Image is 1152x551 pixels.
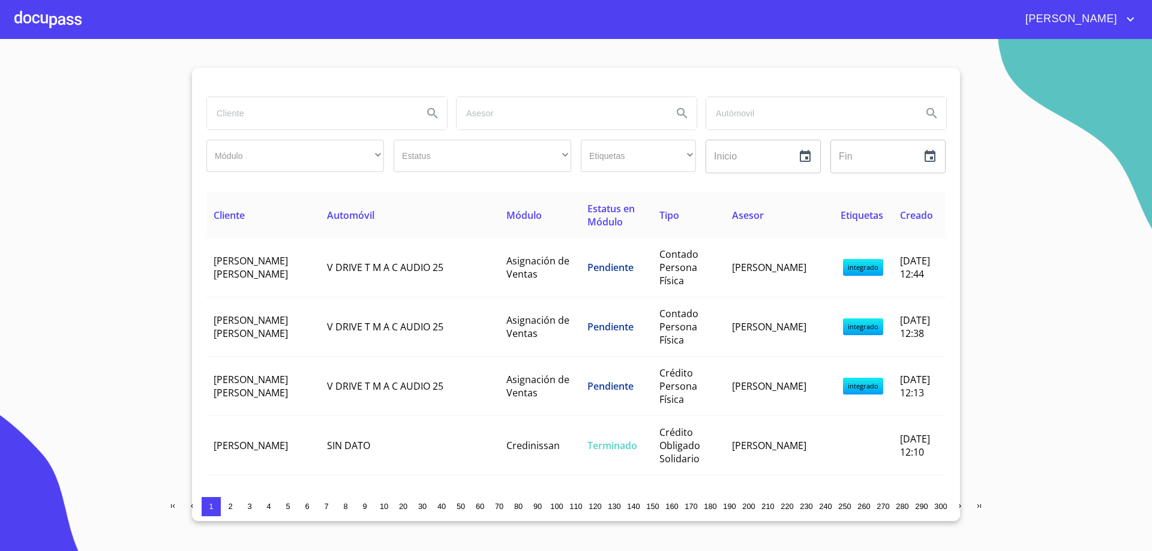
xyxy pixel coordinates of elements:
[800,502,812,511] span: 230
[327,320,443,333] span: V DRIVE T M A C AUDIO 25
[659,248,698,287] span: Contado Persona Física
[214,373,288,399] span: [PERSON_NAME] [PERSON_NAME]
[514,502,523,511] span: 80
[587,261,634,274] span: Pendiente
[305,502,309,511] span: 6
[893,497,912,516] button: 280
[758,497,778,516] button: 210
[797,497,816,516] button: 230
[324,502,328,511] span: 7
[298,497,317,516] button: 6
[723,502,736,511] span: 190
[778,497,797,516] button: 220
[209,502,213,511] span: 1
[380,502,388,511] span: 10
[432,497,451,516] button: 40
[900,373,930,399] span: [DATE] 12:13
[685,502,697,511] span: 170
[665,502,678,511] span: 160
[841,209,883,222] span: Etiquetas
[589,502,601,511] span: 120
[418,99,447,128] button: Search
[659,426,700,465] span: Crédito Obligado Solidario
[581,140,696,172] div: ​
[662,497,682,516] button: 160
[605,497,624,516] button: 130
[732,209,764,222] span: Asesor
[742,502,755,511] span: 200
[476,502,484,511] span: 60
[896,502,908,511] span: 280
[214,439,288,452] span: [PERSON_NAME]
[399,502,407,511] span: 20
[506,373,569,399] span: Asignación de Ventas
[418,502,427,511] span: 30
[732,261,806,274] span: [PERSON_NAME]
[659,209,679,222] span: Tipo
[437,502,446,511] span: 40
[457,502,465,511] span: 50
[259,497,278,516] button: 4
[221,497,240,516] button: 2
[247,502,251,511] span: 3
[659,366,697,406] span: Crédito Persona Física
[706,97,913,130] input: search
[490,497,509,516] button: 70
[668,99,697,128] button: Search
[1016,10,1138,29] button: account of current user
[835,497,854,516] button: 250
[506,314,569,340] span: Asignación de Ventas
[877,502,889,511] span: 270
[202,497,221,516] button: 1
[286,502,290,511] span: 5
[550,502,563,511] span: 100
[627,502,640,511] span: 140
[533,502,542,511] span: 90
[915,502,928,511] span: 290
[495,502,503,511] span: 70
[413,497,432,516] button: 30
[374,497,394,516] button: 10
[761,502,774,511] span: 210
[874,497,893,516] button: 270
[327,380,443,393] span: V DRIVE T M A C AUDIO 25
[506,209,542,222] span: Módulo
[327,261,443,274] span: V DRIVE T M A C AUDIO 25
[343,502,347,511] span: 8
[843,259,883,276] span: integrado
[394,140,571,172] div: ​
[355,497,374,516] button: 9
[587,320,634,333] span: Pendiente
[586,497,605,516] button: 120
[228,502,232,511] span: 2
[704,502,716,511] span: 180
[701,497,720,516] button: 180
[214,314,288,340] span: [PERSON_NAME] [PERSON_NAME]
[843,378,883,395] span: integrado
[470,497,490,516] button: 60
[327,209,374,222] span: Automóvil
[857,502,870,511] span: 260
[900,314,930,340] span: [DATE] 12:38
[566,497,586,516] button: 110
[214,209,245,222] span: Cliente
[608,502,620,511] span: 130
[781,502,793,511] span: 220
[900,432,930,459] span: [DATE] 12:10
[838,502,851,511] span: 250
[506,254,569,281] span: Asignación de Ventas
[587,202,635,228] span: Estatus en Módulo
[816,497,835,516] button: 240
[509,497,528,516] button: 80
[327,439,370,452] span: SIN DATO
[214,254,288,281] span: [PERSON_NAME] [PERSON_NAME]
[643,497,662,516] button: 150
[732,320,806,333] span: [PERSON_NAME]
[900,254,930,281] span: [DATE] 12:44
[278,497,298,516] button: 5
[240,497,259,516] button: 3
[207,97,413,130] input: search
[732,439,806,452] span: [PERSON_NAME]
[1016,10,1123,29] span: [PERSON_NAME]
[931,497,950,516] button: 300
